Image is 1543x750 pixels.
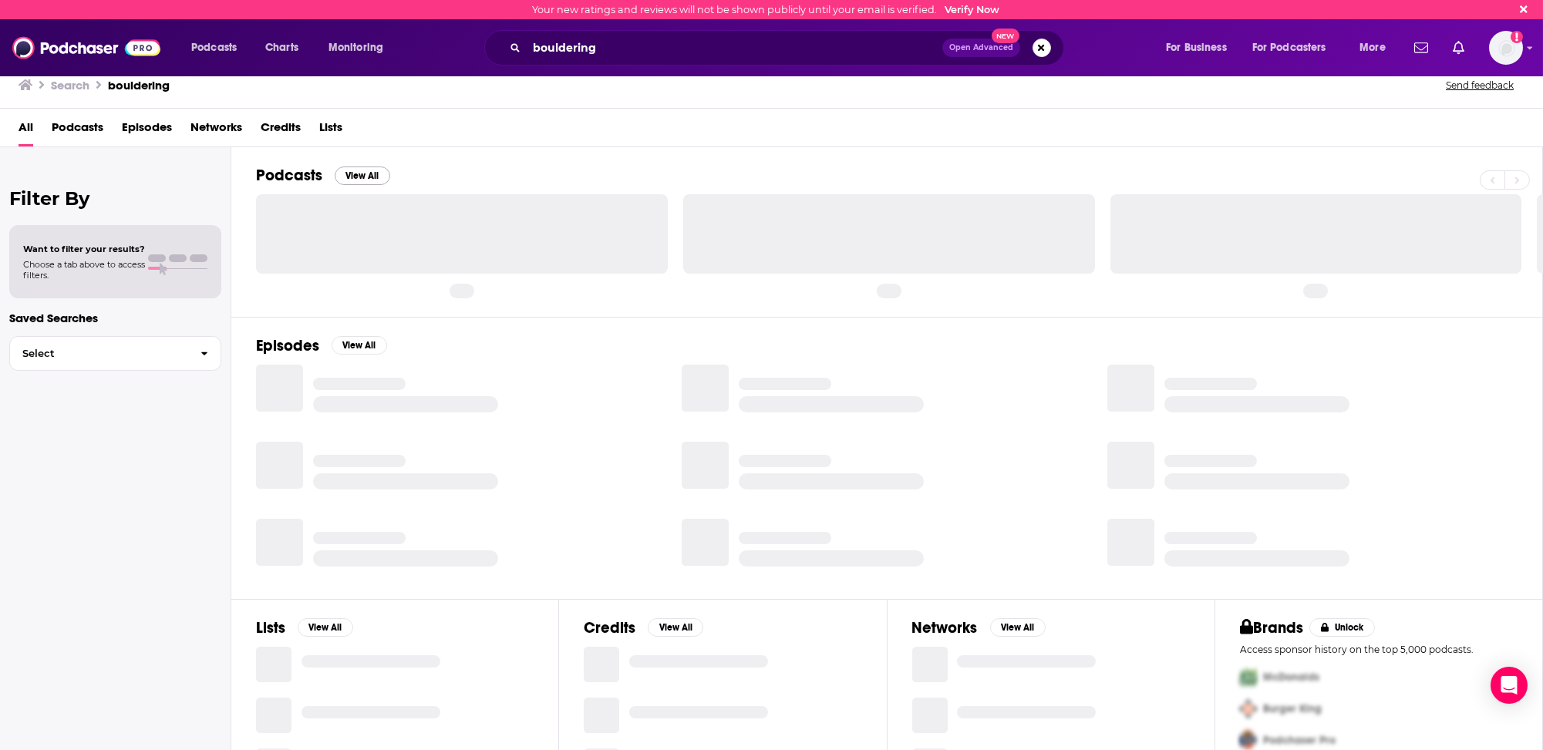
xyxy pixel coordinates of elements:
h2: Brands [1240,618,1304,637]
button: Open AdvancedNew [942,39,1020,57]
span: Choose a tab above to access filters. [23,259,145,281]
button: open menu [1242,35,1349,60]
button: open menu [180,35,257,60]
span: McDonalds [1263,670,1319,683]
a: EpisodesView All [256,336,387,355]
a: Lists [319,115,342,146]
a: ListsView All [256,618,353,637]
a: Verify Now [945,4,999,15]
h2: Filter By [9,187,221,210]
span: Want to filter your results? [23,244,145,254]
span: Monitoring [328,37,383,59]
h2: Episodes [256,336,319,355]
a: Networks [190,115,242,146]
h2: Podcasts [256,166,322,185]
a: CreditsView All [584,618,703,637]
span: Charts [265,37,298,59]
span: Burger King [1263,701,1322,715]
h3: Search [51,78,89,92]
a: Show notifications dropdown [1447,35,1471,61]
a: NetworksView All [912,618,1046,637]
span: For Podcasters [1252,37,1326,59]
button: open menu [1349,35,1405,60]
div: Search podcasts, credits, & more... [499,30,1079,66]
span: Select [10,348,188,358]
span: Podcasts [191,37,237,59]
h3: bouldering [108,78,170,92]
button: open menu [318,35,403,60]
button: View All [335,166,390,185]
img: First Pro Logo [1234,661,1263,693]
button: Send feedback [1441,79,1518,92]
button: View All [648,618,703,637]
svg: Email not verified [1511,31,1523,43]
a: All [19,115,33,146]
span: Logged in as BretAita [1489,31,1523,65]
button: Unlock [1309,618,1375,637]
button: Show profile menu [1489,31,1523,65]
h2: Credits [584,618,635,637]
h2: Networks [912,618,978,637]
h2: Lists [256,618,285,637]
a: Show notifications dropdown [1408,35,1434,61]
span: Podchaser Pro [1263,733,1336,746]
span: For Business [1166,37,1227,59]
img: Podchaser - Follow, Share and Rate Podcasts [12,33,160,62]
button: View All [990,618,1046,637]
div: Your new ratings and reviews will not be shown publicly until your email is verified. [532,4,999,15]
button: View All [332,336,387,355]
div: Open Intercom Messenger [1491,667,1528,704]
a: Episodes [122,115,172,146]
input: Search podcasts, credits, & more... [527,35,942,60]
button: open menu [1155,35,1246,60]
span: More [1359,37,1386,59]
span: Open Advanced [949,44,1013,52]
button: Select [9,336,221,371]
img: User Profile [1489,31,1523,65]
a: Credits [261,115,301,146]
a: Podcasts [52,115,103,146]
p: Access sponsor history on the top 5,000 podcasts. [1240,644,1518,655]
span: New [992,29,1019,43]
p: Saved Searches [9,311,221,325]
button: View All [298,618,353,637]
a: Charts [255,35,308,60]
a: PodcastsView All [256,166,390,185]
img: Second Pro Logo [1234,693,1263,725]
